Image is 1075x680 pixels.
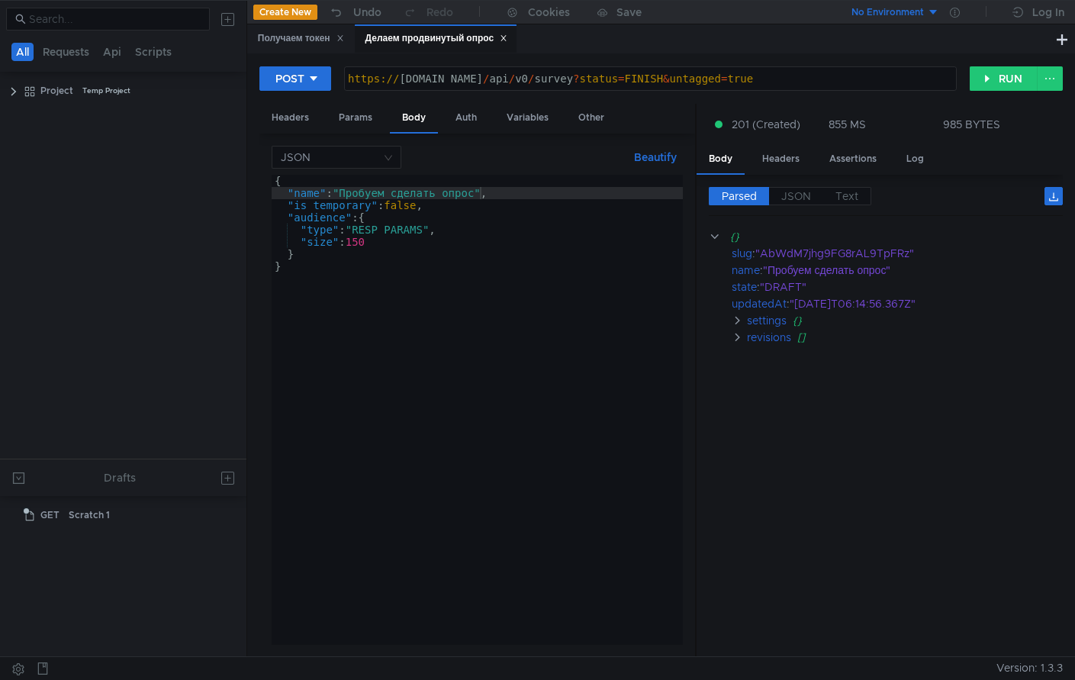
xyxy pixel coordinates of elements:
div: "Пробуем сделать опрос" [763,262,1044,279]
div: Params [327,104,385,132]
div: {} [793,312,1044,329]
div: Redo [426,3,453,21]
div: Project [40,79,73,102]
div: [] [797,329,1044,346]
div: : [732,245,1063,262]
span: Parsed [722,189,757,203]
div: Log [894,145,936,173]
div: Drafts [104,469,136,487]
div: Получаем токен [258,31,344,47]
div: Body [390,104,438,134]
span: GET [40,504,60,527]
button: Requests [38,43,94,61]
button: Api [98,43,126,61]
div: Save [616,7,642,18]
div: "AbWdM7jhg9FG8rAL9TpFRz" [755,245,1043,262]
button: Create New [253,5,317,20]
div: slug [732,245,752,262]
div: Temp Project [82,79,130,102]
div: Undo [353,3,381,21]
button: All [11,43,34,61]
button: Undo [317,1,392,24]
div: Log In [1032,3,1064,21]
div: state [732,279,757,295]
div: revisions [747,329,791,346]
div: : [732,279,1063,295]
div: : [732,295,1063,312]
div: Cookies [528,3,570,21]
div: 985 BYTES [943,118,1000,131]
div: Body [697,145,745,175]
div: No Environment [851,5,924,20]
div: settings [747,312,787,329]
span: Version: 1.3.3 [996,657,1063,679]
div: "[DATE]T06:14:56.367Z" [790,295,1045,312]
div: Делаем продвинутый опрос [365,31,508,47]
div: Headers [259,104,321,132]
div: Variables [494,104,561,132]
button: RUN [970,66,1038,91]
div: updatedAt [732,295,787,312]
input: Search... [29,11,201,27]
span: JSON [781,189,811,203]
button: Scripts [130,43,176,61]
button: Beautify [628,148,683,166]
div: Assertions [817,145,889,173]
div: Scratch 1 [69,504,110,527]
div: Headers [750,145,812,173]
span: Text [835,189,858,203]
div: {} [730,228,1041,245]
span: 201 (Created) [732,116,800,133]
div: Auth [443,104,489,132]
div: 855 MS [829,118,866,131]
button: Redo [392,1,464,24]
div: name [732,262,760,279]
button: POST [259,66,331,91]
div: : [732,262,1063,279]
div: "DRAFT" [760,279,1043,295]
div: POST [275,70,304,87]
div: Other [566,104,616,132]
